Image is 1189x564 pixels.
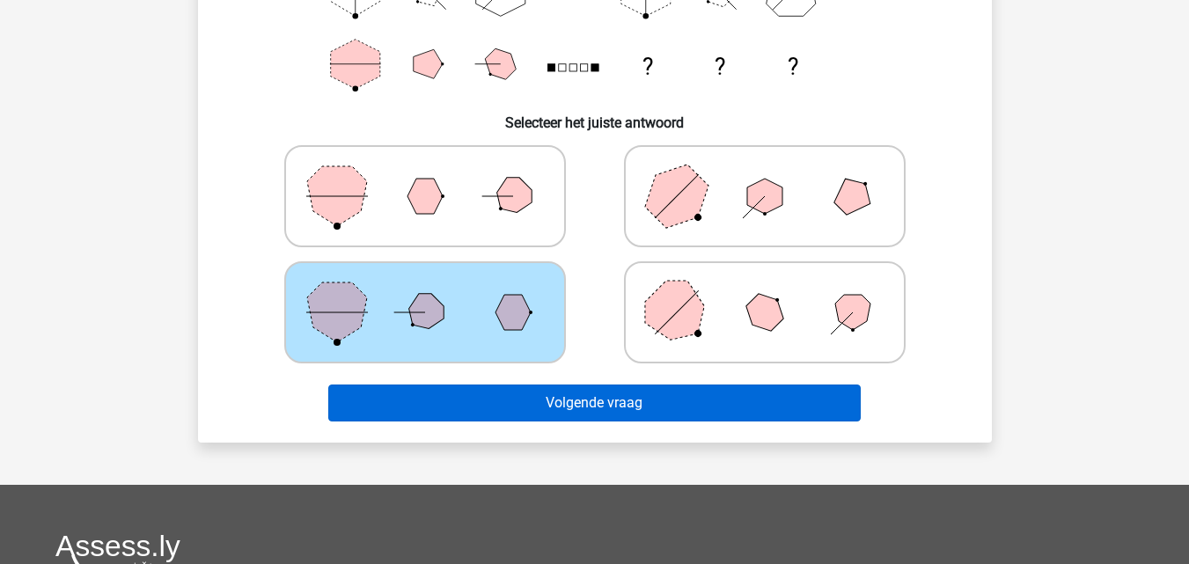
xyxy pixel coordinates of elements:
text: ? [787,54,797,80]
text: ? [715,54,725,80]
text: ? [642,54,652,80]
button: Volgende vraag [328,385,861,421]
h6: Selecteer het juiste antwoord [226,100,964,131]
